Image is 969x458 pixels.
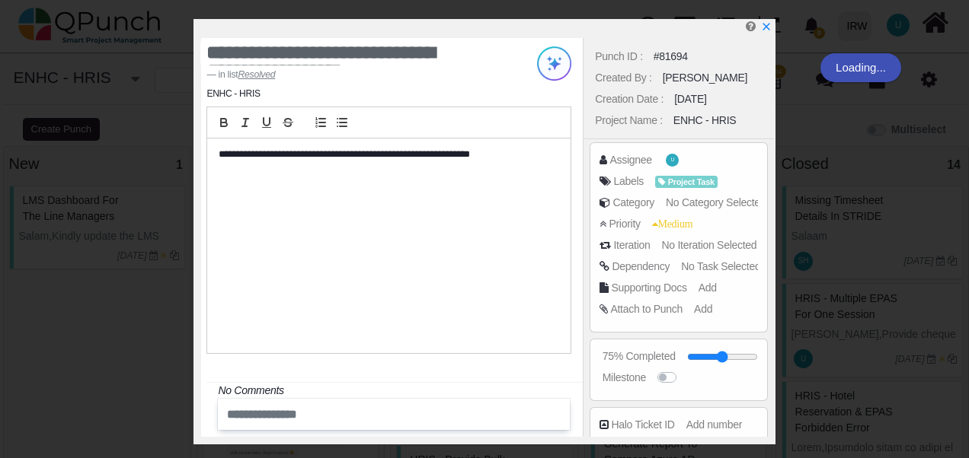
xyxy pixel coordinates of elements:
svg: x [761,21,772,32]
li: ENHC - HRIS [206,87,260,100]
div: Loading... [820,53,901,82]
i: No Comments [218,384,283,396]
a: x [761,21,772,33]
i: Edit Punch [746,21,756,32]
